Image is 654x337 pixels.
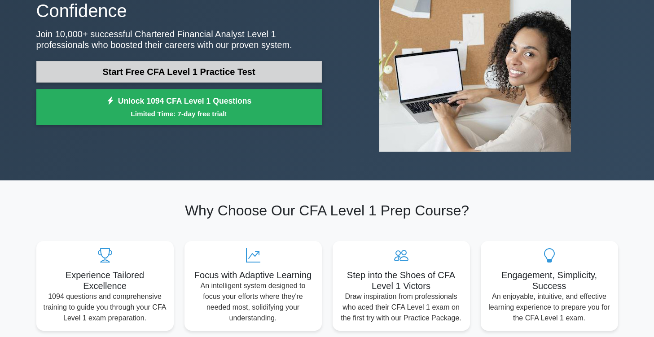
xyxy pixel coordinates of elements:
p: An intelligent system designed to focus your efforts where they're needed most, solidifying your ... [192,280,315,324]
h5: Experience Tailored Excellence [44,270,167,291]
p: Join 10,000+ successful Chartered Financial Analyst Level 1 professionals who boosted their caree... [36,29,322,50]
h5: Engagement, Simplicity, Success [488,270,611,291]
a: Unlock 1094 CFA Level 1 QuestionsLimited Time: 7-day free trial! [36,89,322,125]
a: Start Free CFA Level 1 Practice Test [36,61,322,83]
h5: Step into the Shoes of CFA Level 1 Victors [340,270,463,291]
small: Limited Time: 7-day free trial! [48,109,311,119]
h5: Focus with Adaptive Learning [192,270,315,280]
p: 1094 questions and comprehensive training to guide you through your CFA Level 1 exam preparation. [44,291,167,324]
h2: Why Choose Our CFA Level 1 Prep Course? [36,202,618,219]
p: Draw inspiration from professionals who aced their CFA Level 1 exam on the first try with our Pra... [340,291,463,324]
p: An enjoyable, intuitive, and effective learning experience to prepare you for the CFA Level 1 exam. [488,291,611,324]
